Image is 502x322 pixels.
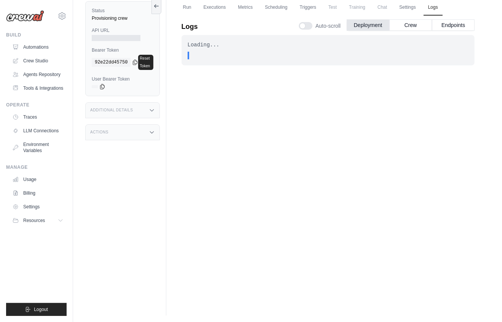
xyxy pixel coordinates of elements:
[182,21,198,32] p: Logs
[92,76,153,82] label: User Bearer Token
[316,22,341,30] span: Auto-scroll
[23,217,45,224] span: Resources
[9,125,67,137] a: LLM Connections
[92,27,153,33] label: API URL
[9,82,67,94] a: Tools & Integrations
[9,187,67,199] a: Billing
[92,58,131,67] code: 92e22dd45750
[331,16,502,322] div: 聊天小组件
[90,130,108,135] h3: Actions
[92,15,153,21] div: Provisioning crew
[331,16,502,322] iframe: Chat Widget
[92,47,153,53] label: Bearer Token
[138,55,153,70] a: Reset Token
[6,10,44,22] img: Logo
[9,201,67,213] a: Settings
[9,111,67,123] a: Traces
[6,303,67,316] button: Logout
[6,102,67,108] div: Operate
[9,138,67,157] a: Environment Variables
[92,8,153,14] label: Status
[9,41,67,53] a: Automations
[9,68,67,81] a: Agents Repository
[34,306,48,312] span: Logout
[6,32,67,38] div: Build
[9,173,67,186] a: Usage
[9,214,67,227] button: Resources
[188,41,469,49] div: Loading...
[90,108,133,113] h3: Additional Details
[9,55,67,67] a: Crew Studio
[195,52,198,59] span: .
[6,164,67,170] div: Manage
